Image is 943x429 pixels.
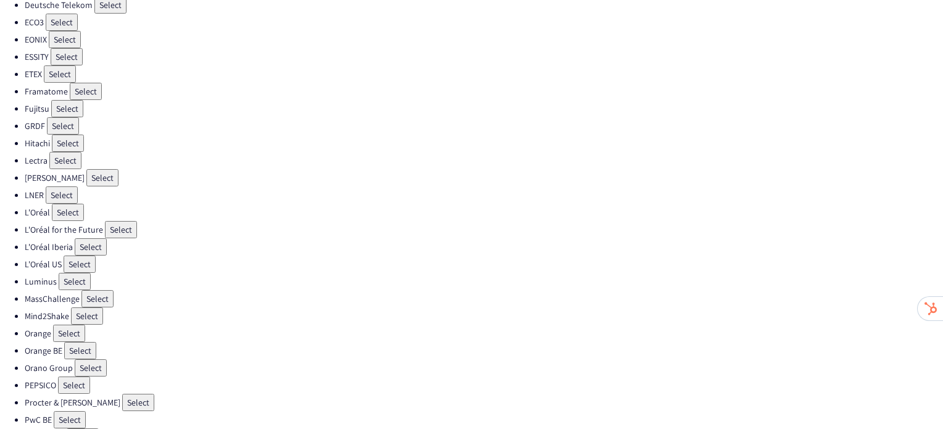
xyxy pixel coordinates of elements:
[25,204,943,221] li: L'Oréal
[25,169,943,186] li: [PERSON_NAME]
[75,359,107,377] button: Select
[25,221,943,238] li: L'Oréal for the Future
[52,135,84,152] button: Select
[47,117,79,135] button: Select
[881,370,943,429] iframe: Chat Widget
[59,273,91,290] button: Select
[51,48,83,65] button: Select
[25,186,943,204] li: LNER
[25,117,943,135] li: GRDF
[25,394,943,411] li: Procter & [PERSON_NAME]
[25,31,943,48] li: EONIX
[64,256,96,273] button: Select
[49,31,81,48] button: Select
[25,83,943,100] li: Framatome
[81,290,114,307] button: Select
[25,377,943,394] li: PEPSICO
[25,273,943,290] li: Luminus
[25,359,943,377] li: Orano Group
[70,83,102,100] button: Select
[25,342,943,359] li: Orange BE
[25,152,943,169] li: Lectra
[25,325,943,342] li: Orange
[25,135,943,152] li: Hitachi
[25,100,943,117] li: Fujitsu
[75,238,107,256] button: Select
[49,152,81,169] button: Select
[105,221,137,238] button: Select
[46,186,78,204] button: Select
[54,411,86,428] button: Select
[51,100,83,117] button: Select
[58,377,90,394] button: Select
[71,307,103,325] button: Select
[53,325,85,342] button: Select
[44,65,76,83] button: Select
[25,307,943,325] li: Mind2Shake
[25,14,943,31] li: ECO3
[25,65,943,83] li: ETEX
[122,394,154,411] button: Select
[25,411,943,428] li: PwC BE
[52,204,84,221] button: Select
[86,169,118,186] button: Select
[64,342,96,359] button: Select
[25,290,943,307] li: MassChallenge
[25,238,943,256] li: L'Oréal Iberia
[46,14,78,31] button: Select
[25,256,943,273] li: L'Oréal US
[25,48,943,65] li: ESSITY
